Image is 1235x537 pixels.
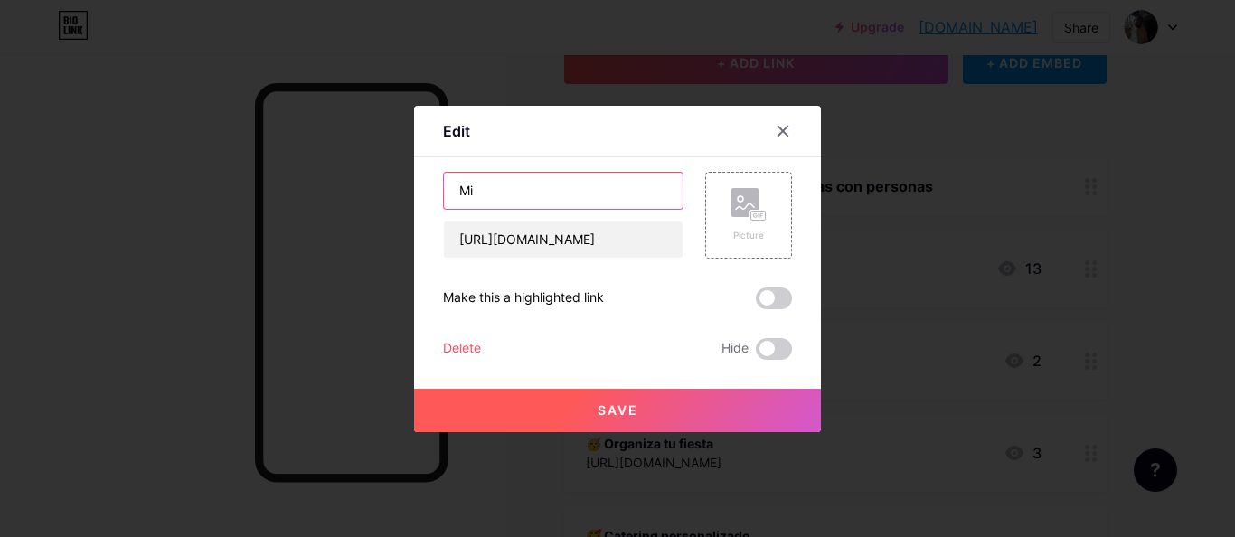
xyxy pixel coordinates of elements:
[444,221,683,258] input: URL
[731,229,767,242] div: Picture
[598,402,638,418] span: Save
[444,173,683,209] input: Title
[443,120,470,142] div: Edit
[443,287,604,309] div: Make this a highlighted link
[443,338,481,360] div: Delete
[414,389,821,432] button: Save
[721,338,749,360] span: Hide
